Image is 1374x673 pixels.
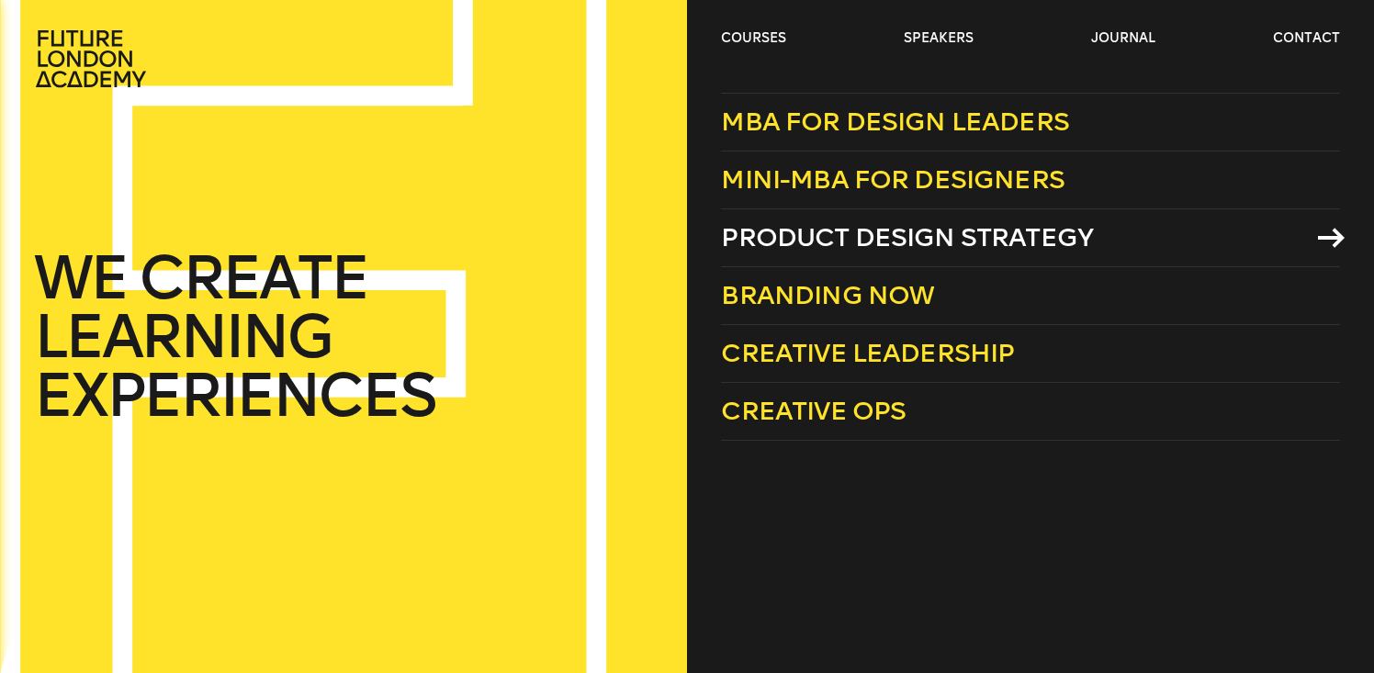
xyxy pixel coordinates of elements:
[721,383,1339,441] a: Creative Ops
[904,29,974,48] a: speakers
[721,222,1093,252] span: Product Design Strategy
[721,151,1339,209] a: Mini-MBA for Designers
[721,280,934,310] span: Branding Now
[721,93,1339,151] a: MBA for Design Leaders
[721,164,1064,195] span: Mini-MBA for Designers
[1091,29,1155,48] a: journal
[721,396,906,426] span: Creative Ops
[721,107,1069,137] span: MBA for Design Leaders
[721,267,1339,325] a: Branding Now
[721,209,1339,267] a: Product Design Strategy
[721,325,1339,383] a: Creative Leadership
[1273,29,1340,48] a: contact
[721,29,786,48] a: courses
[721,338,1014,368] span: Creative Leadership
